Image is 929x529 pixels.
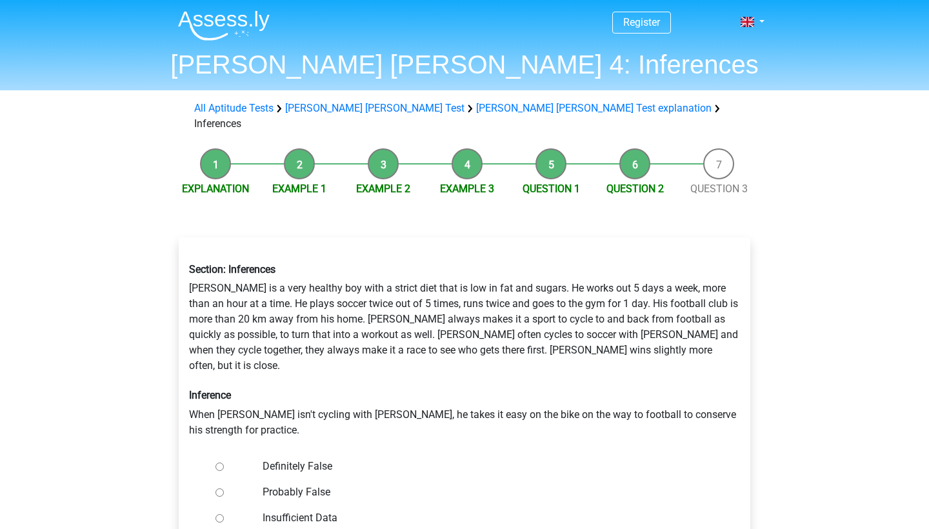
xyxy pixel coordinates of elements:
[285,102,464,114] a: [PERSON_NAME] [PERSON_NAME] Test
[623,16,660,28] a: Register
[606,183,664,195] a: Question 2
[263,484,709,500] label: Probably False
[272,183,326,195] a: Example 1
[189,389,740,401] h6: Inference
[263,510,709,526] label: Insufficient Data
[168,49,761,80] h1: [PERSON_NAME] [PERSON_NAME] 4: Inferences
[178,10,270,41] img: Assessly
[179,253,750,448] div: [PERSON_NAME] is a very healthy boy with a strict diet that is low in fat and sugars. He works ou...
[440,183,494,195] a: Example 3
[356,183,410,195] a: Example 2
[189,263,740,275] h6: Section: Inferences
[189,101,740,132] div: Inferences
[523,183,580,195] a: Question 1
[182,183,249,195] a: Explanation
[690,183,748,195] a: Question 3
[263,459,709,474] label: Definitely False
[476,102,712,114] a: [PERSON_NAME] [PERSON_NAME] Test explanation
[194,102,274,114] a: All Aptitude Tests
